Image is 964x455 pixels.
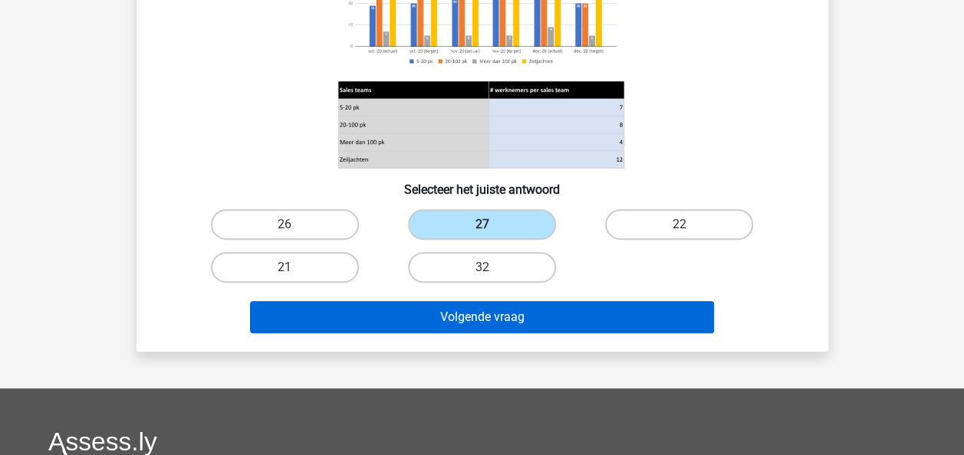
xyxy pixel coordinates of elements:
h6: Selecteer het juiste antwoord [161,170,804,197]
label: 22 [605,209,753,240]
label: 27 [408,209,556,240]
label: 21 [211,252,359,283]
label: 26 [211,209,359,240]
label: 32 [408,252,556,283]
button: Volgende vraag [250,301,714,333]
